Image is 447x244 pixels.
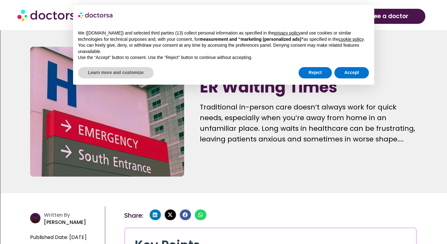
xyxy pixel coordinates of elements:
button: Reject [299,67,332,78]
a: see a doctor [354,9,425,24]
strong: measurement and “marketing (personalized ads)” [200,37,303,42]
p: You can freely give, deny, or withdraw your consent at any time by accessing the preferences pane... [78,42,369,55]
button: Learn more and customize [78,67,154,78]
a: cookie policy [339,37,364,42]
button: Accept [334,67,369,78]
p: Use the “Accept” button to consent. Use the “Reject” button to continue without accepting. [78,55,369,61]
a: privacy policy [274,30,301,35]
img: logo [78,10,113,20]
p: We ([DOMAIN_NAME]) and selected third parties (13) collect personal information as specified in t... [78,30,369,42]
span: see a doctor [370,11,408,21]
